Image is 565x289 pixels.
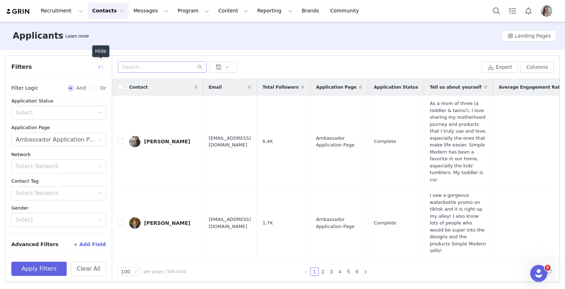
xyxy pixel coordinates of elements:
[263,84,299,90] span: Total Followers
[345,268,352,276] a: 5
[336,268,344,276] a: 4
[11,241,59,248] span: Advanced Filters
[121,268,130,276] div: 100
[6,8,31,15] img: grin logo
[501,30,556,41] button: Landing Pages
[489,3,504,19] button: Search
[71,262,106,276] button: Clear All
[197,65,202,70] i: icon: search
[209,84,222,90] span: Email
[263,138,273,145] span: 6.4K
[545,265,550,271] span: 6
[316,84,356,90] span: Application Page
[98,191,102,196] i: icon: down
[353,267,361,276] li: 6
[537,5,559,17] button: Profile
[16,163,95,170] div: Select Network
[133,269,138,274] i: icon: down
[129,136,141,147] img: 0078309b-858f-4bbb-bb7f-a24b6542b4b9.jpg
[129,84,148,90] span: Contact
[92,45,109,57] div: Hide
[363,270,368,274] i: icon: right
[11,178,106,185] div: Contact Tag
[73,84,89,92] span: And
[499,84,563,90] span: Average Engagement Rate
[11,84,38,92] span: Filter Logic
[521,3,536,19] button: Notifications
[129,136,197,147] a: [PERSON_NAME]
[37,3,88,19] button: Recruitment
[430,100,487,183] span: As a mom of three (a toddler & twins!), I love sharing my motherhood journey and products that I ...
[16,109,94,116] div: Select
[173,3,214,19] button: Program
[16,190,95,197] div: Select Network
[98,164,102,169] i: icon: down
[430,192,487,254] span: I saw a gorgeous waterbottle promo on tiktok and it is right up my alley! I also know lots of peo...
[13,29,64,42] h3: Applicants
[302,267,310,276] li: Previous Page
[144,139,190,144] div: [PERSON_NAME]
[541,5,552,17] img: 4c2c8fb3-bdc3-4cec-a5da-69d62c0069c2.jpg
[304,270,308,274] i: icon: left
[374,219,396,227] span: Complete
[530,265,547,282] iframe: Intercom live chat
[11,205,106,212] div: Gender
[326,3,367,19] a: Community
[11,63,32,71] span: Filters
[361,267,370,276] li: Next Page
[118,61,207,73] input: Search...
[328,268,335,276] a: 3
[88,3,129,19] button: Contacts
[430,84,482,90] span: Tell us about yourself
[209,216,251,230] span: [EMAIL_ADDRESS][DOMAIN_NAME]
[310,267,319,276] li: 1
[16,216,94,223] div: Select
[11,98,106,105] div: Application Status
[64,33,90,40] div: Tooltip anchor
[97,84,106,92] span: Or
[319,267,327,276] li: 2
[311,268,318,276] a: 1
[73,239,106,250] button: + Add Field
[214,3,253,19] button: Content
[16,133,97,146] div: Ambassador Application Page
[316,135,362,149] span: Ambassador Application Page
[144,268,186,275] span: per page | 504 total
[297,3,325,19] a: Brands
[11,124,106,131] div: Application Page
[374,138,396,145] span: Complete
[129,217,197,229] a: [PERSON_NAME]
[316,216,362,230] span: Ambassador Application Page
[209,135,251,149] span: [EMAIL_ADDRESS][DOMAIN_NAME]
[11,151,106,158] div: Network
[374,84,418,90] span: Application Status
[144,220,190,226] div: [PERSON_NAME]
[505,3,520,19] a: Tasks
[253,3,297,19] button: Reporting
[336,267,344,276] li: 4
[129,3,173,19] button: Messages
[482,61,518,73] button: Export
[521,61,554,73] button: Columns
[98,218,102,223] i: icon: down
[319,268,327,276] a: 2
[263,219,273,227] span: 1.7K
[11,262,67,276] button: Apply Filters
[129,217,141,229] img: 0091386b-176c-4154-9a65-0d0953faae3c.jpg
[353,268,361,276] a: 6
[98,111,102,116] i: icon: down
